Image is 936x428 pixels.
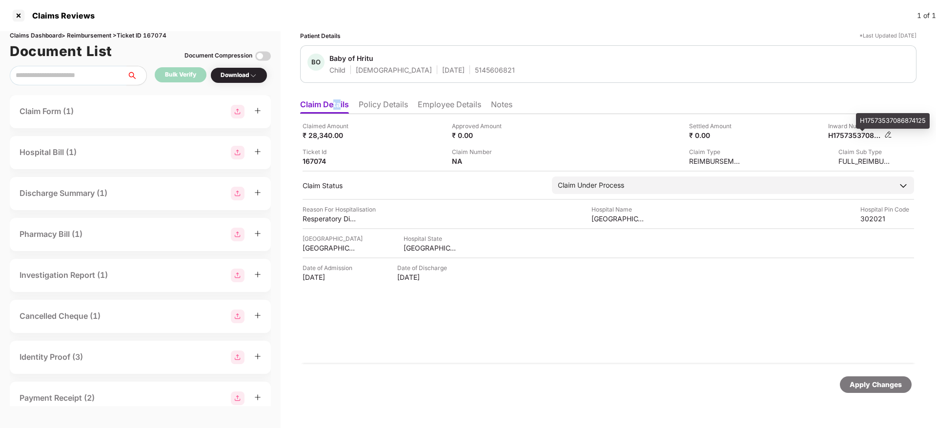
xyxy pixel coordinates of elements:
div: 167074 [303,156,356,166]
div: [DATE] [442,65,465,75]
img: svg+xml;base64,PHN2ZyBpZD0iR3JvdXBfMjg4MTMiIGRhdGEtbmFtZT0iR3JvdXAgMjg4MTMiIHhtbG5zPSJodHRwOi8vd3... [231,228,244,241]
div: Pharmacy Bill (1) [20,228,82,240]
div: Payment Receipt (2) [20,392,95,404]
div: [DATE] [303,272,356,282]
div: Settled Amount [689,121,743,131]
img: svg+xml;base64,PHN2ZyBpZD0iRHJvcGRvd24tMzJ4MzIiIHhtbG5zPSJodHRwOi8vd3d3LnczLm9yZy8yMDAwL3N2ZyIgd2... [249,72,257,79]
div: Cancelled Cheque (1) [20,310,101,322]
div: FULL_REIMBURSEMENT [838,156,892,166]
div: Hospital Bill (1) [20,146,77,158]
div: Discharge Summary (1) [20,187,107,199]
div: Patient Details [300,31,341,40]
div: Hospital Name [591,205,645,214]
div: [DEMOGRAPHIC_DATA] [356,65,432,75]
img: svg+xml;base64,PHN2ZyBpZD0iVG9nZ2xlLTMyeDMyIiB4bWxucz0iaHR0cDovL3d3dy53My5vcmcvMjAwMC9zdmciIHdpZH... [255,48,271,64]
img: svg+xml;base64,PHN2ZyBpZD0iR3JvdXBfMjg4MTMiIGRhdGEtbmFtZT0iR3JvdXAgMjg4MTMiIHhtbG5zPSJodHRwOi8vd3... [231,269,244,282]
div: Apply Changes [850,379,902,390]
h1: Document List [10,40,112,62]
div: Claims Dashboard > Reimbursement > Ticket ID 167074 [10,31,271,40]
div: Inward Number [828,121,892,131]
div: REIMBURSEMENT [689,156,743,166]
div: [DATE] [397,272,451,282]
div: Child [329,65,346,75]
div: H17573537086874125 [828,131,882,140]
img: svg+xml;base64,PHN2ZyBpZD0iR3JvdXBfMjg4MTMiIGRhdGEtbmFtZT0iR3JvdXAgMjg4MTMiIHhtbG5zPSJodHRwOi8vd3... [231,187,244,200]
div: NA [452,156,506,166]
span: plus [254,230,261,237]
li: Policy Details [359,99,408,114]
div: Reason For Hospitalisation [303,205,376,214]
div: ₹ 28,340.00 [303,131,356,140]
img: svg+xml;base64,PHN2ZyBpZD0iR3JvdXBfMjg4MTMiIGRhdGEtbmFtZT0iR3JvdXAgMjg4MTMiIHhtbG5zPSJodHRwOi8vd3... [231,105,244,118]
div: Download [221,71,257,80]
div: 302021 [860,214,914,223]
div: Document Compression [184,51,252,60]
div: [GEOGRAPHIC_DATA] [591,214,645,223]
div: Claim Number [452,147,506,156]
div: H17573537086874125 [856,113,930,129]
div: Resperatory Distress (ttnb) [303,214,356,223]
div: *Last Updated [DATE] [859,31,916,40]
span: plus [254,312,261,319]
span: plus [254,189,261,196]
div: Claimed Amount [303,121,356,131]
div: BO [307,54,325,71]
div: ₹ 0.00 [689,131,743,140]
img: svg+xml;base64,PHN2ZyBpZD0iR3JvdXBfMjg4MTMiIGRhdGEtbmFtZT0iR3JvdXAgMjg4MTMiIHhtbG5zPSJodHRwOi8vd3... [231,391,244,405]
button: search [126,66,147,85]
div: Ticket Id [303,147,356,156]
img: svg+xml;base64,PHN2ZyBpZD0iRWRpdC0zMngzMiIgeG1sbnM9Imh0dHA6Ly93d3cudzMub3JnLzIwMDAvc3ZnIiB3aWR0aD... [884,131,892,138]
div: Baby of Hritu [329,54,373,63]
img: downArrowIcon [898,181,908,191]
li: Claim Details [300,99,349,114]
div: Claim Under Process [558,180,624,191]
div: [GEOGRAPHIC_DATA] [303,243,356,253]
span: plus [254,148,261,155]
li: Employee Details [418,99,481,114]
span: plus [254,271,261,278]
img: svg+xml;base64,PHN2ZyBpZD0iR3JvdXBfMjg4MTMiIGRhdGEtbmFtZT0iR3JvdXAgMjg4MTMiIHhtbG5zPSJodHRwOi8vd3... [231,310,244,323]
div: Investigation Report (1) [20,269,108,281]
img: svg+xml;base64,PHN2ZyBpZD0iR3JvdXBfMjg4MTMiIGRhdGEtbmFtZT0iR3JvdXAgMjg4MTMiIHhtbG5zPSJodHRwOi8vd3... [231,146,244,159]
div: Hospital State [404,234,457,243]
div: Hospital Pin Code [860,205,914,214]
div: Claim Form (1) [20,105,74,117]
div: Claims Reviews [26,11,95,20]
span: plus [254,107,261,114]
div: Claim Status [303,181,542,190]
div: Claim Type [689,147,743,156]
div: ₹ 0.00 [452,131,506,140]
div: 5145606821 [475,65,515,75]
div: Bulk Verify [165,70,196,79]
div: Identity Proof (3) [20,351,83,363]
div: Date of Admission [303,263,356,272]
div: Date of Discharge [397,263,451,272]
div: [GEOGRAPHIC_DATA] [404,243,457,253]
div: [GEOGRAPHIC_DATA] [303,234,363,243]
img: svg+xml;base64,PHN2ZyBpZD0iR3JvdXBfMjg4MTMiIGRhdGEtbmFtZT0iR3JvdXAgMjg4MTMiIHhtbG5zPSJodHRwOi8vd3... [231,350,244,364]
span: plus [254,353,261,360]
span: plus [254,394,261,401]
div: Claim Sub Type [838,147,892,156]
li: Notes [491,99,512,114]
span: search [126,72,146,79]
div: 1 of 1 [917,10,936,21]
div: Approved Amount [452,121,506,131]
